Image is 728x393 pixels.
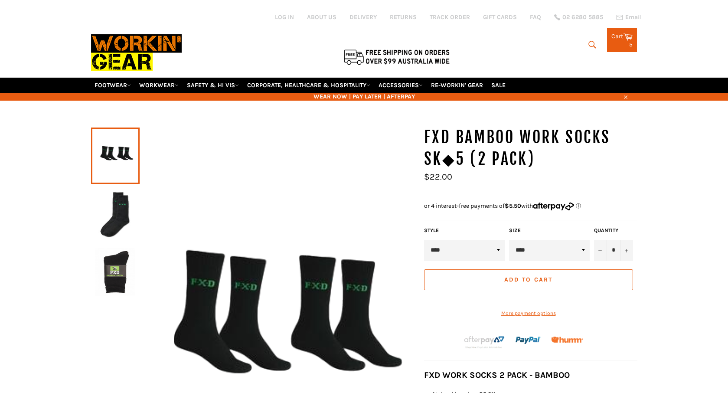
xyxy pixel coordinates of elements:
img: Workin Gear leaders in Workwear, Safety Boots, PPE, Uniforms. Australia's No.1 in Workwear [91,28,182,77]
a: SALE [488,78,509,93]
a: RETURNS [390,13,417,21]
span: $22.00 [424,172,452,182]
img: FXD BAMBOO WORK SOCKS SK◆5 (2 Pack) - Workin' Gear [95,248,135,296]
img: FXD BAMBOO WORK SOCKS SK◆5 (2 Pack) - Workin' Gear [95,190,135,238]
a: FOOTWEAR [91,78,134,93]
span: Add to Cart [504,276,552,283]
a: Log in [275,13,294,21]
a: 02 6280 5885 [554,14,603,20]
a: CORPORATE, HEALTHCARE & HOSPITALITY [244,78,374,93]
img: Afterpay-Logo-on-dark-bg_large.png [463,335,506,350]
a: SAFETY & HI VIS [183,78,242,93]
a: FAQ [530,13,541,21]
img: Humm_core_logo_RGB-01_300x60px_small_195d8312-4386-4de7-b182-0ef9b6303a37.png [551,337,583,343]
button: Increase item quantity by one [620,240,633,261]
span: 02 6280 5885 [562,14,603,20]
a: ABOUT US [307,13,336,21]
span: 5 [629,41,633,48]
a: GIFT CARDS [483,13,517,21]
a: TRACK ORDER [430,13,470,21]
span: WEAR NOW | PAY LATER | AFTERPAY [91,92,637,101]
a: More payment options [424,310,633,317]
label: Quantity [594,227,633,234]
h1: FXD BAMBOO WORK SOCKS SK◆5 (2 Pack) [424,127,637,170]
img: paypal.png [516,327,541,353]
label: Size [509,227,590,234]
a: DELIVERY [349,13,377,21]
a: WORKWEAR [136,78,182,93]
a: Email [616,14,642,21]
button: Add to Cart [424,269,633,290]
a: RE-WORKIN' GEAR [428,78,486,93]
strong: FXD WORK SOCKS 2 PACK - BAMBOO [424,370,570,380]
a: ACCESSORIES [375,78,426,93]
button: Reduce item quantity by one [594,240,607,261]
label: Style [424,227,505,234]
a: Cart 5 [607,28,637,52]
span: Email [625,14,642,20]
img: Flat $9.95 shipping Australia wide [343,48,451,66]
